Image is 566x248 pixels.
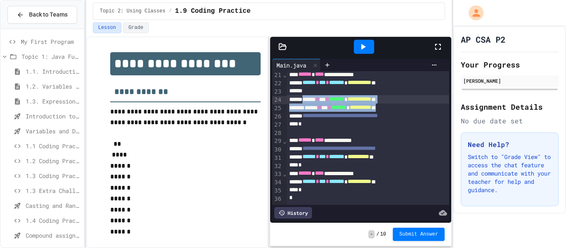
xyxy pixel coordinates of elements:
h3: Need Help? [468,140,551,149]
div: 28 [272,129,283,137]
span: / [169,8,172,14]
span: 1.2 Coding Practice [26,157,80,165]
div: 35 [272,187,283,195]
span: Casting and Ranges of variables - Quiz [26,201,80,210]
div: 32 [272,162,283,171]
span: 1.3. Expressions and Output [New] [26,97,80,106]
span: 1.3 Extra Challenge Problem [26,186,80,195]
span: Topic 1: Java Fundamentals [22,52,80,61]
div: History [274,207,312,219]
h1: AP CSA P2 [461,34,506,45]
span: 1.2. Variables and Data Types [26,82,80,91]
span: Variables and Data Types - Quiz [26,127,80,135]
button: Submit Answer [393,228,445,241]
span: Back to Teams [29,10,68,19]
button: Lesson [93,22,121,33]
div: 22 [272,79,283,88]
span: Fold line [283,72,287,78]
span: - [368,230,375,238]
div: 21 [272,71,283,79]
div: 33 [272,170,283,178]
div: Main.java [272,61,310,70]
span: Topic 2: Using Classes [100,8,165,14]
span: Fold line [283,171,287,177]
span: 1.1 Coding Practice [26,142,80,150]
span: 1.1. Introduction to Algorithms, Programming, and Compilers [26,67,80,76]
span: 1.4 Coding Practice [26,216,80,225]
div: 31 [272,154,283,162]
span: 1.3 Coding Practice [26,171,80,180]
div: [PERSON_NAME] [463,77,556,84]
div: 25 [272,104,283,113]
div: 36 [272,195,283,203]
span: 1.9 Coding Practice [175,6,250,16]
span: / [376,231,379,238]
div: Main.java [272,59,321,71]
div: 24 [272,96,283,104]
h2: Your Progress [461,59,559,70]
div: 34 [272,178,283,187]
span: Fold line [283,138,287,144]
div: My Account [460,3,486,22]
div: 30 [272,146,283,154]
span: My First Program [21,37,80,46]
h2: Assignment Details [461,101,559,113]
div: 23 [272,88,283,96]
p: Switch to "Grade View" to access the chat feature and communicate with your teacher for help and ... [468,153,551,194]
span: Compound assignment operators - Quiz [26,231,80,240]
span: Introduction to Algorithms, Programming, and Compilers [26,112,80,120]
span: Submit Answer [399,231,438,238]
span: 10 [380,231,386,238]
button: Back to Teams [7,6,77,24]
div: 27 [272,121,283,129]
div: 29 [272,137,283,145]
div: 26 [272,113,283,121]
div: No due date set [461,116,559,126]
button: Grade [123,22,149,33]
